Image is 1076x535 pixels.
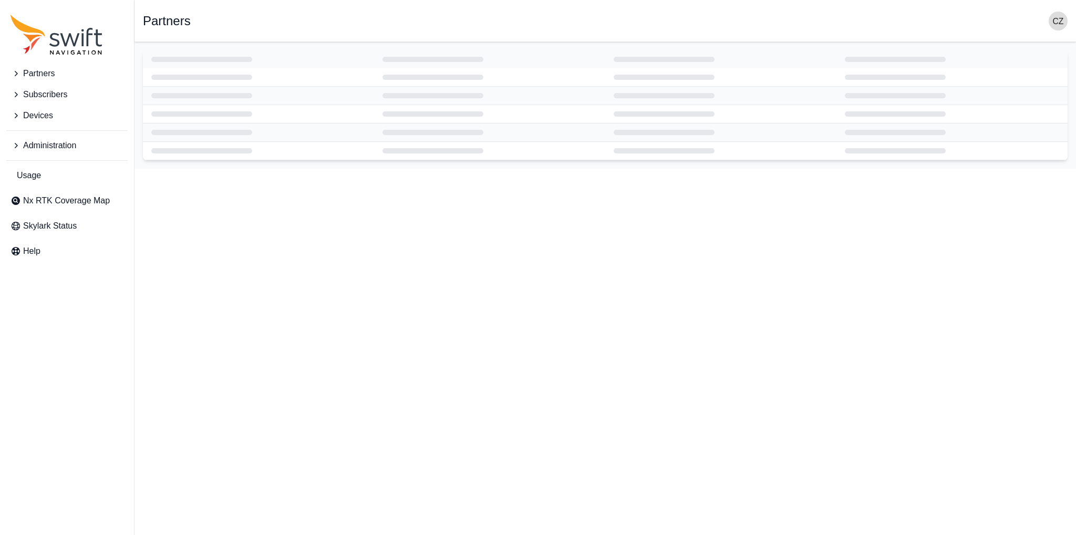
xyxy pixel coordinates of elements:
[23,109,53,122] span: Devices
[23,67,55,80] span: Partners
[143,15,191,27] h1: Partners
[6,63,128,84] button: Partners
[6,105,128,126] button: Devices
[6,84,128,105] button: Subscribers
[17,169,41,182] span: Usage
[23,194,110,207] span: Nx RTK Coverage Map
[1049,12,1068,30] img: user photo
[6,165,128,186] a: Usage
[6,190,128,211] a: Nx RTK Coverage Map
[6,135,128,156] button: Administration
[6,241,128,262] a: Help
[23,220,77,232] span: Skylark Status
[23,88,67,101] span: Subscribers
[23,139,76,152] span: Administration
[6,215,128,236] a: Skylark Status
[23,245,40,258] span: Help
